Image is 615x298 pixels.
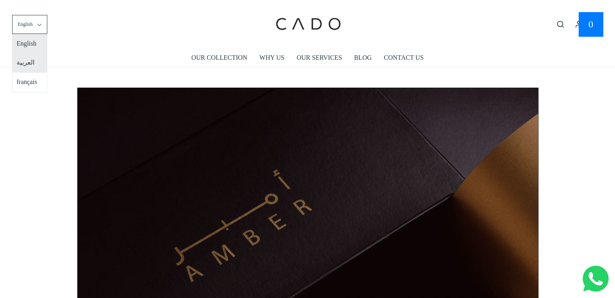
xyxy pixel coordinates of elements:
[230,1,257,7] span: Last name
[191,48,247,67] a: OUR COLLECTION
[583,266,609,292] img: Whatsapp
[13,53,47,73] li: العربية
[588,17,593,32] span: 0
[230,34,271,40] span: Company name
[18,21,33,28] span: English
[230,67,269,73] span: Number of gifts
[273,6,342,42] img: cadogifting
[297,48,342,67] a: OUR SERVICES
[384,48,423,67] a: CONTACT US
[553,20,568,29] button: Open search bar
[13,73,47,92] li: français
[13,34,47,54] li: English
[12,15,47,34] button: English
[354,48,372,67] a: BLOG
[260,48,285,67] a: WHY US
